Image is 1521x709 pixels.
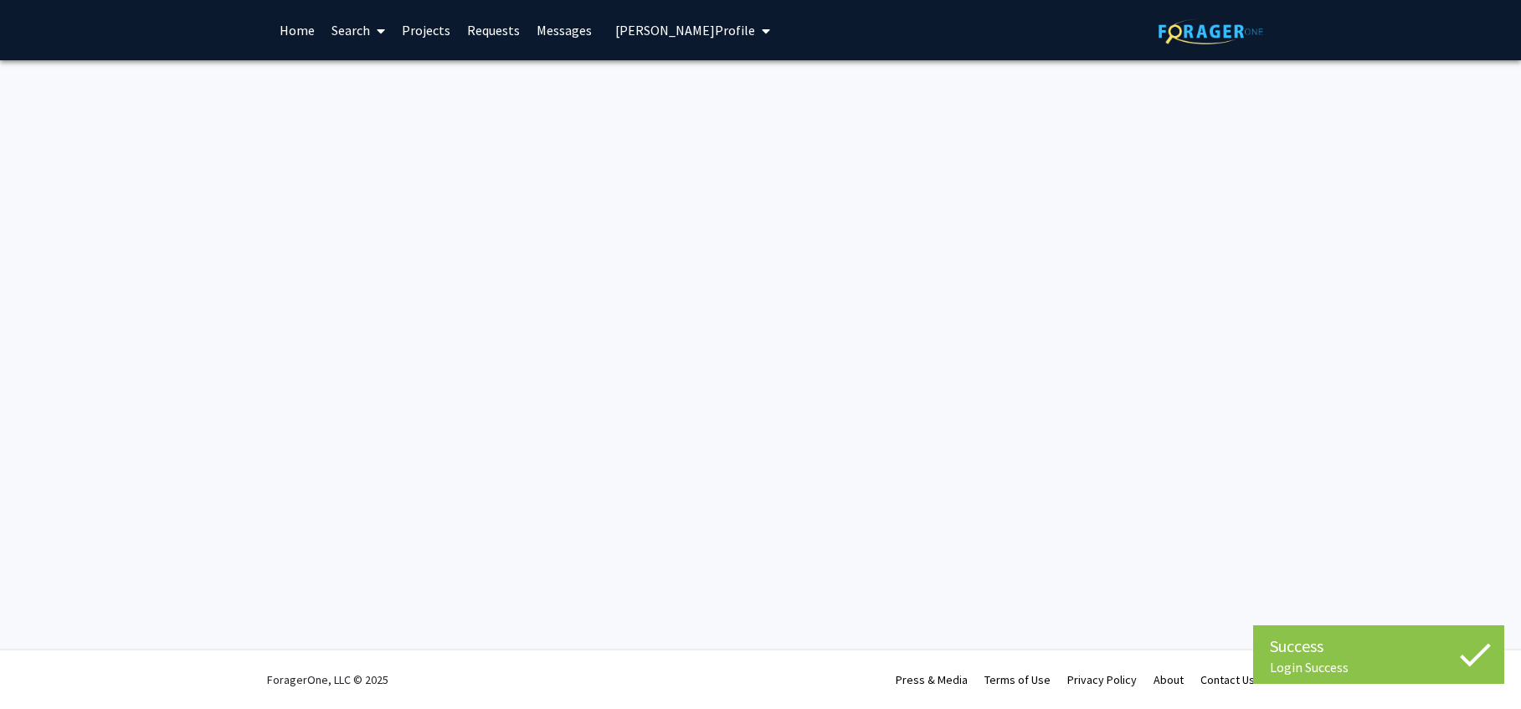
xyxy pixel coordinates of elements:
[1270,634,1488,659] div: Success
[271,1,323,59] a: Home
[528,1,600,59] a: Messages
[896,672,968,687] a: Press & Media
[615,22,755,39] span: [PERSON_NAME] Profile
[459,1,528,59] a: Requests
[323,1,393,59] a: Search
[1270,659,1488,676] div: Login Success
[1067,672,1137,687] a: Privacy Policy
[1200,672,1255,687] a: Contact Us
[984,672,1051,687] a: Terms of Use
[1159,18,1263,44] img: ForagerOne Logo
[267,650,388,709] div: ForagerOne, LLC © 2025
[1154,672,1184,687] a: About
[393,1,459,59] a: Projects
